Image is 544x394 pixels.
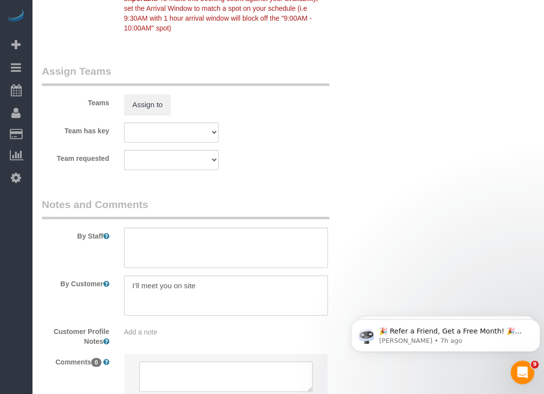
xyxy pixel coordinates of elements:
[42,64,329,86] legend: Assign Teams
[34,275,117,289] label: By Customer
[34,323,117,346] label: Customer Profile Notes
[124,328,158,336] span: Add a note
[91,358,101,367] span: 0
[34,150,117,163] label: Team requested
[531,361,539,368] span: 9
[32,38,181,47] p: Message from Ellie, sent 7h ago
[34,354,117,367] label: Comments
[32,29,179,115] span: 🎉 Refer a Friend, Get a Free Month! 🎉 Love Automaid? Share the love! When you refer a friend who ...
[6,10,26,24] img: Automaid Logo
[34,122,117,136] label: Team has key
[34,94,117,108] label: Teams
[511,361,534,384] iframe: Intercom live chat
[347,299,544,367] iframe: Intercom notifications message
[42,197,329,219] legend: Notes and Comments
[34,228,117,241] label: By Staff
[124,94,171,115] button: Assign to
